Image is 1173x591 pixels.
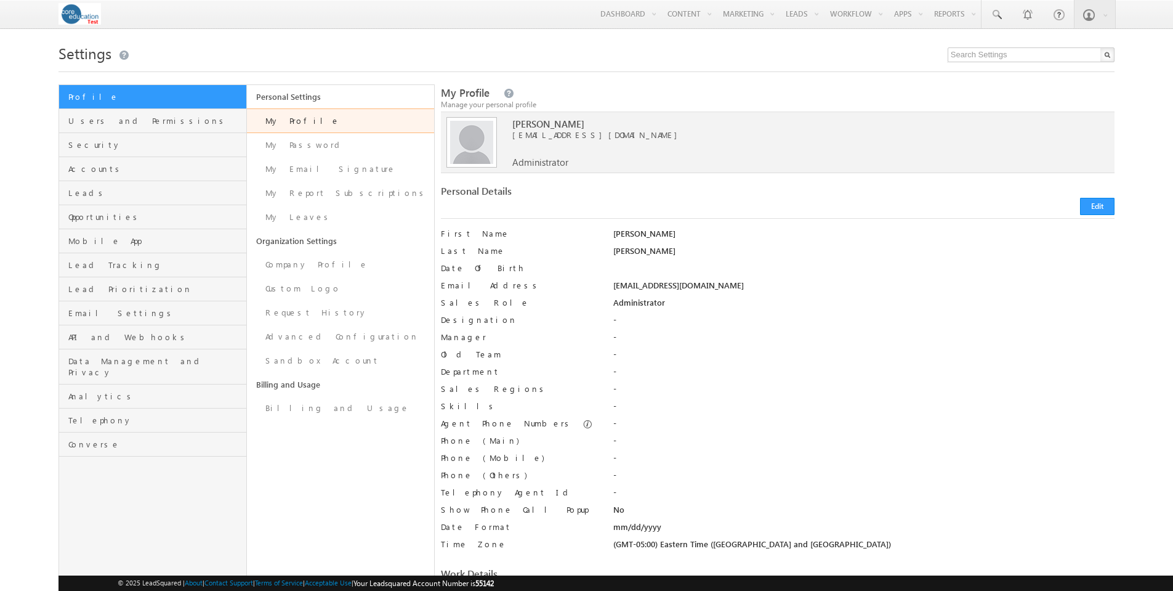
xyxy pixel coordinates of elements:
[59,85,246,109] a: Profile
[68,235,243,247] span: Mobile App
[59,229,246,253] a: Mobile App
[68,115,243,126] span: Users and Permissions
[59,181,246,205] a: Leads
[441,349,596,360] label: Old Team
[441,366,596,377] label: Department
[59,253,246,277] a: Lead Tracking
[441,263,596,274] label: Date Of Birth
[59,133,246,157] a: Security
[247,277,434,301] a: Custom Logo
[613,280,1114,297] div: [EMAIL_ADDRESS][DOMAIN_NAME]
[59,205,246,229] a: Opportunities
[441,435,596,446] label: Phone (Main)
[613,366,1114,383] div: -
[441,452,544,463] label: Phone (Mobile)
[441,504,596,515] label: Show Phone Call Popup
[613,228,1114,245] div: [PERSON_NAME]
[1080,198,1115,215] button: Edit
[613,452,1114,470] div: -
[247,157,434,181] a: My Email Signature
[247,325,434,349] a: Advanced Configuration
[441,245,596,256] label: Last Name
[305,579,352,587] a: Acceptable Use
[59,301,246,325] a: Email Settings
[247,373,434,396] a: Billing and Usage
[59,385,246,409] a: Analytics
[512,129,1051,141] span: [EMAIL_ADDRESS][DOMAIN_NAME]
[441,280,596,291] label: Email Address
[247,396,434,420] a: Billing and Usage
[68,308,243,319] span: Email Settings
[68,163,243,174] span: Accounts
[59,157,246,181] a: Accounts
[613,401,1114,418] div: -
[247,253,434,277] a: Company Profile
[59,349,246,385] a: Data Management and Privacy
[68,283,243,295] span: Lead Prioritization
[59,433,246,457] a: Converse
[185,579,203,587] a: About
[441,470,596,481] label: Phone (Others)
[68,391,243,402] span: Analytics
[204,579,253,587] a: Contact Support
[613,383,1114,401] div: -
[441,401,596,412] label: Skills
[613,314,1114,332] div: -
[613,521,1114,539] div: mm/dd/yyyy
[68,356,243,378] span: Data Management and Privacy
[247,349,434,373] a: Sandbox Account
[441,521,596,532] label: Date Format
[512,157,568,168] span: Administrator
[255,579,303,587] a: Terms of Service
[613,539,1114,556] div: (GMT-05:00) Eastern Time ([GEOGRAPHIC_DATA] and [GEOGRAPHIC_DATA])
[59,409,246,433] a: Telephony
[613,349,1114,366] div: -
[441,539,596,550] label: Time Zone
[613,470,1114,487] div: -
[68,259,243,271] span: Lead Tracking
[441,332,596,343] label: Manager
[68,91,243,102] span: Profile
[613,435,1114,452] div: -
[68,187,243,198] span: Leads
[613,418,1114,435] div: -
[59,325,246,349] a: API and Webhooks
[353,579,494,588] span: Your Leadsquared Account Number is
[512,118,1051,129] span: [PERSON_NAME]
[68,211,243,222] span: Opportunities
[68,332,243,343] span: API and Webhooks
[441,297,596,308] label: Sales Role
[58,3,101,25] img: Custom Logo
[948,47,1115,62] input: Search Settings
[475,579,494,588] span: 55142
[441,185,769,203] div: Personal Details
[59,277,246,301] a: Lead Prioritization
[441,487,596,498] label: Telephony Agent Id
[613,487,1114,504] div: -
[441,314,596,325] label: Designation
[68,439,243,450] span: Converse
[613,297,1114,314] div: Administrator
[247,108,434,133] a: My Profile
[613,504,1114,521] div: No
[247,229,434,253] a: Organization Settings
[247,85,434,108] a: Personal Settings
[441,418,573,429] label: Agent Phone Numbers
[247,301,434,325] a: Request History
[613,245,1114,263] div: [PERSON_NAME]
[441,568,769,585] div: Work Details
[59,109,246,133] a: Users and Permissions
[68,139,243,150] span: Security
[247,181,434,205] a: My Report Subscriptions
[441,86,490,100] span: My Profile
[441,228,596,239] label: First Name
[118,577,494,589] span: © 2025 LeadSquared | | | | |
[613,332,1114,349] div: -
[441,99,1115,110] div: Manage your personal profile
[247,205,434,229] a: My Leaves
[68,415,243,426] span: Telephony
[247,133,434,157] a: My Password
[58,43,111,63] span: Settings
[441,383,596,394] label: Sales Regions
